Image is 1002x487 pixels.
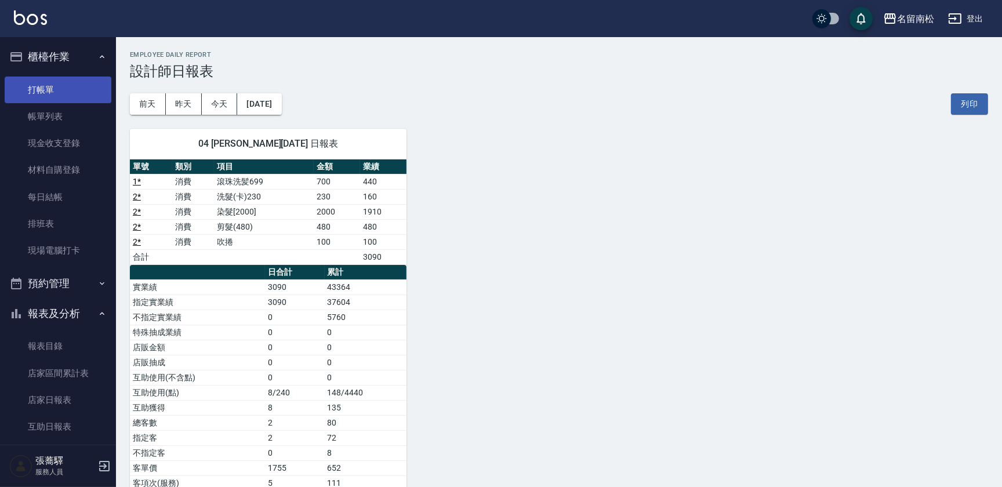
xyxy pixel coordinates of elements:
[130,51,988,59] h2: Employee Daily Report
[237,93,281,115] button: [DATE]
[172,234,215,249] td: 消費
[130,460,265,475] td: 客單價
[214,189,314,204] td: 洗髮(卡)230
[130,310,265,325] td: 不指定實業績
[265,295,325,310] td: 3090
[265,400,325,415] td: 8
[166,93,202,115] button: 昨天
[325,445,407,460] td: 8
[265,460,325,475] td: 1755
[5,360,111,387] a: 店家區間累計表
[325,310,407,325] td: 5760
[130,430,265,445] td: 指定客
[130,295,265,310] td: 指定實業績
[5,440,111,467] a: 互助排行榜
[325,355,407,370] td: 0
[325,340,407,355] td: 0
[265,265,325,280] th: 日合計
[172,189,215,204] td: 消費
[5,77,111,103] a: 打帳單
[360,249,406,264] td: 3090
[144,138,393,150] span: 04 [PERSON_NAME][DATE] 日報表
[265,325,325,340] td: 0
[130,249,172,264] td: 合計
[265,370,325,385] td: 0
[214,174,314,189] td: 滾珠洗髪699
[325,325,407,340] td: 0
[214,219,314,234] td: 剪髮(480)
[5,299,111,329] button: 報表及分析
[214,234,314,249] td: 吹捲
[130,93,166,115] button: 前天
[325,265,407,280] th: 累計
[5,387,111,413] a: 店家日報表
[130,325,265,340] td: 特殊抽成業績
[130,415,265,430] td: 總客數
[849,7,873,30] button: save
[35,467,95,477] p: 服務人員
[897,12,934,26] div: 名留南松
[130,159,172,175] th: 單號
[265,310,325,325] td: 0
[314,159,360,175] th: 金額
[130,385,265,400] td: 互助使用(點)
[314,234,360,249] td: 100
[172,204,215,219] td: 消費
[5,42,111,72] button: 櫃檯作業
[5,157,111,183] a: 材料自購登錄
[325,385,407,400] td: 148/4440
[325,279,407,295] td: 43364
[214,159,314,175] th: 項目
[265,355,325,370] td: 0
[878,7,939,31] button: 名留南松
[214,204,314,219] td: 染髮[2000]
[265,385,325,400] td: 8/240
[172,159,215,175] th: 類別
[130,340,265,355] td: 店販金額
[172,219,215,234] td: 消費
[325,400,407,415] td: 135
[314,189,360,204] td: 230
[130,279,265,295] td: 實業績
[314,219,360,234] td: 480
[130,370,265,385] td: 互助使用(不含點)
[360,234,406,249] td: 100
[265,340,325,355] td: 0
[360,204,406,219] td: 1910
[5,103,111,130] a: 帳單列表
[314,174,360,189] td: 700
[360,219,406,234] td: 480
[951,93,988,115] button: 列印
[5,268,111,299] button: 預約管理
[130,63,988,79] h3: 設計師日報表
[5,333,111,359] a: 報表目錄
[130,159,406,265] table: a dense table
[360,189,406,204] td: 160
[5,130,111,157] a: 現金收支登錄
[9,455,32,478] img: Person
[325,415,407,430] td: 80
[325,370,407,385] td: 0
[5,237,111,264] a: 現場電腦打卡
[325,460,407,475] td: 652
[265,430,325,445] td: 2
[265,415,325,430] td: 2
[5,413,111,440] a: 互助日報表
[14,10,47,25] img: Logo
[325,295,407,310] td: 37604
[130,445,265,460] td: 不指定客
[172,174,215,189] td: 消費
[202,93,238,115] button: 今天
[360,174,406,189] td: 440
[943,8,988,30] button: 登出
[130,400,265,415] td: 互助獲得
[314,204,360,219] td: 2000
[5,210,111,237] a: 排班表
[35,455,95,467] h5: 張蕎驛
[265,445,325,460] td: 0
[5,184,111,210] a: 每日結帳
[360,159,406,175] th: 業績
[130,355,265,370] td: 店販抽成
[265,279,325,295] td: 3090
[325,430,407,445] td: 72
